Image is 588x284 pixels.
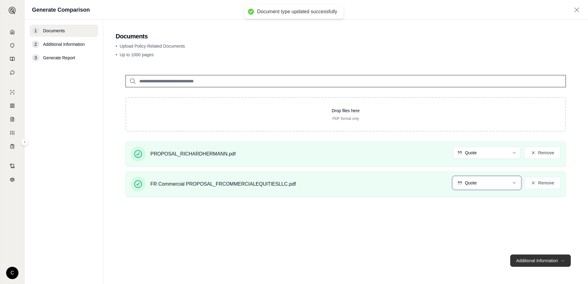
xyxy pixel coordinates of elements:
[9,7,16,14] img: Expand sidebar
[150,180,296,188] span: FR Commercial PROPOSAL_FRCOMMERCIALEQUITIESLLC.pdf
[43,41,85,47] span: Additional Information
[4,39,21,52] a: Documents Vault
[120,52,154,57] span: Up to 1000 pages
[6,4,18,17] button: Expand sidebar
[4,100,21,112] a: Policy Comparisons
[4,140,21,152] a: Coverage Table
[32,41,39,48] div: 2
[4,113,21,125] a: Claim Coverage
[524,177,561,189] button: Remove
[43,55,75,61] span: Generate Report
[524,147,561,159] button: Remove
[32,54,39,61] div: 3
[136,116,555,121] p: PDF format only
[4,160,21,172] a: Contract Analysis
[4,127,21,139] a: Custom Report
[120,44,185,49] span: Upload Policy Related Documents
[21,138,28,146] button: Expand sidebar
[116,32,576,41] h2: Documents
[150,150,236,158] span: PROPOSAL_RICHARDHERMANN.pdf
[32,6,90,14] h1: Generate Comparison
[136,108,555,114] p: Drop files here
[4,26,21,38] a: Home
[4,86,21,98] a: Single Policy
[6,267,18,279] div: C
[510,254,571,267] button: Additional Information→
[116,52,117,57] span: •
[43,28,65,34] span: Documents
[4,53,21,65] a: Prompt Library
[4,66,21,79] a: Chat
[32,27,39,34] div: 1
[560,258,565,264] span: →
[257,9,337,15] div: Document type updated successfully
[4,173,21,186] a: Legal Search Engine
[116,44,117,49] span: •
